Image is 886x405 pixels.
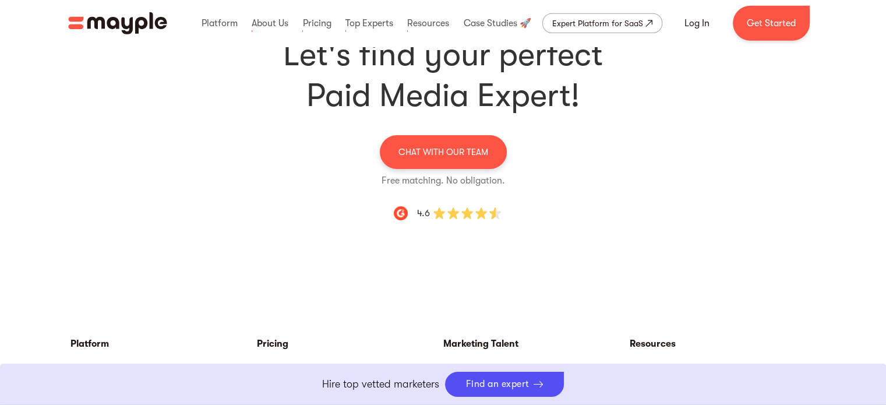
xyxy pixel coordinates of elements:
[68,12,167,34] img: Mayple logo
[299,5,334,42] div: Pricing
[70,337,257,351] div: Platform
[398,145,488,160] p: CHAT WITH OUR TEAM
[343,5,396,42] div: Top Experts
[68,12,167,34] a: home
[417,206,430,220] div: 4.6
[443,358,630,379] a: Why work with Mayple
[706,279,886,405] iframe: Chat Widget
[443,337,630,351] div: Marketing Talent
[199,5,241,42] div: Platform
[733,6,810,41] a: Get Started
[89,34,797,116] h3: Let's find your perfect Paid Media Expert!
[630,337,816,351] div: Resources
[466,379,530,390] div: Find an expert
[552,16,643,30] div: Expert Platform for SaaS
[322,376,439,392] p: Hire top vetted marketers
[382,174,505,188] p: Free matching. No obligation.
[70,358,257,379] a: Overview
[670,9,723,37] a: Log In
[380,135,507,169] a: CHAT WITH OUR TEAM
[542,13,662,33] a: Expert Platform for SaaS
[257,358,443,379] a: Paid advertising
[404,5,452,42] div: Resources
[249,5,291,42] div: About Us
[630,358,816,379] a: Blog
[257,337,443,351] a: Pricing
